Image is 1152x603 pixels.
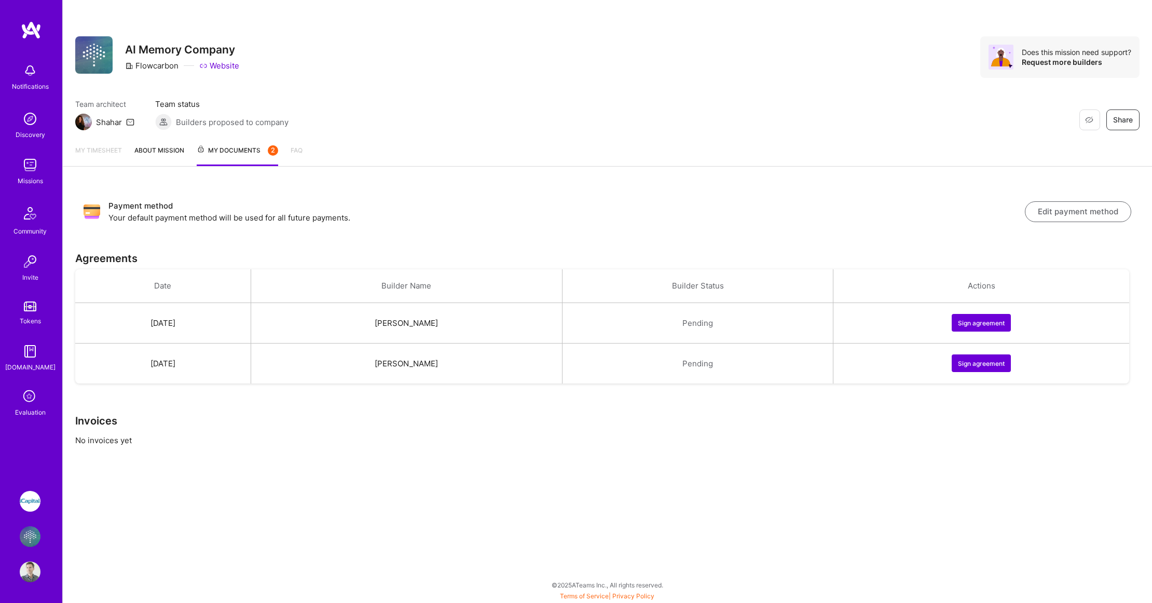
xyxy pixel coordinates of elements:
td: [PERSON_NAME] [251,344,562,384]
div: Does this mission need support? [1022,47,1131,57]
div: Missions [18,175,43,186]
h3: AI Memory Company [125,43,239,56]
div: Community [13,226,47,237]
button: Sign agreement [952,314,1011,332]
img: bell [20,60,40,81]
img: Company Logo [75,36,113,74]
img: Flowcarbon: AI Memory Company [20,526,40,547]
i: icon Mail [126,118,134,126]
button: Share [1106,109,1140,130]
a: About Mission [134,145,184,166]
i: icon CompanyGray [125,62,133,70]
td: [DATE] [75,303,251,344]
img: Community [18,201,43,226]
img: guide book [20,341,40,362]
img: Builders proposed to company [155,114,172,130]
img: Avatar [989,45,1013,70]
i: icon SelectionTeam [20,387,40,407]
a: Website [199,60,239,71]
a: My timesheet [75,145,122,166]
p: No invoices yet [75,435,1140,446]
img: tokens [24,301,36,311]
img: discovery [20,108,40,129]
span: | [560,592,654,600]
img: Team Architect [75,114,92,130]
td: [PERSON_NAME] [251,303,562,344]
span: Team architect [75,99,134,109]
div: © 2025 ATeams Inc., All rights reserved. [62,572,1152,598]
h3: Agreements [75,252,1140,265]
a: User Avatar [17,561,43,582]
span: My Documents [197,145,278,156]
i: icon EyeClosed [1085,116,1093,124]
th: Builder Name [251,269,562,303]
img: Invite [20,251,40,272]
div: Discovery [16,129,45,140]
div: 2 [268,145,278,156]
div: Evaluation [15,407,46,418]
div: Notifications [12,81,49,92]
a: Privacy Policy [612,592,654,600]
div: Pending [575,358,821,369]
span: Share [1113,115,1133,125]
a: FAQ [291,145,303,166]
a: My Documents2 [197,145,278,166]
a: Terms of Service [560,592,609,600]
p: Your default payment method will be used for all future payments. [108,212,1025,223]
div: Invite [22,272,38,283]
div: Request more builders [1022,57,1131,67]
div: [DOMAIN_NAME] [5,362,56,373]
th: Date [75,269,251,303]
span: Team status [155,99,289,109]
img: iCapital: Build and maintain RESTful API [20,491,40,512]
h3: Invoices [75,415,1140,427]
td: [DATE] [75,344,251,384]
div: Flowcarbon [125,60,179,71]
div: Tokens [20,316,41,326]
a: Flowcarbon: AI Memory Company [17,526,43,547]
div: Shahar [96,117,122,128]
button: Sign agreement [952,354,1011,372]
img: teamwork [20,155,40,175]
h3: Payment method [108,200,1025,212]
button: Edit payment method [1025,201,1131,222]
a: iCapital: Build and maintain RESTful API [17,491,43,512]
img: User Avatar [20,561,40,582]
img: Payment method [84,203,100,220]
th: Builder Status [562,269,833,303]
th: Actions [833,269,1129,303]
span: Builders proposed to company [176,117,289,128]
div: Pending [575,318,821,328]
img: logo [21,21,42,39]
